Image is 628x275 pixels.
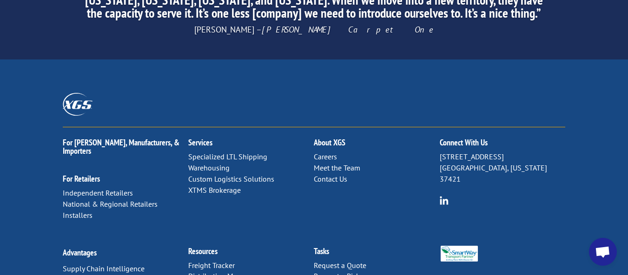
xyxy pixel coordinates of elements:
a: XTMS Brokerage [188,185,241,195]
h2: Tasks [314,247,439,260]
a: For Retailers [63,173,100,184]
a: Advantages [63,247,97,258]
span: [PERSON_NAME] – [194,24,434,35]
a: Specialized LTL Shipping [188,152,267,161]
a: Resources [188,246,218,256]
a: Freight Tracker [188,261,235,270]
h2: Connect With Us [440,138,565,151]
a: Contact Us [314,174,347,183]
a: Independent Retailers [63,188,133,197]
a: Supply Chain Intelligence [63,264,145,273]
a: Careers [314,152,337,161]
a: Request a Quote [314,261,366,270]
a: About XGS [314,137,345,148]
a: Installers [63,210,93,220]
a: Services [188,137,212,148]
img: Smartway_Logo [440,246,479,262]
img: group-6 [440,196,449,205]
a: Warehousing [188,163,230,172]
img: XGS_Logos_ALL_2024_All_White [63,93,93,116]
a: For [PERSON_NAME], Manufacturers, & Importers [63,137,179,156]
a: Meet the Team [314,163,360,172]
a: Custom Logistics Solutions [188,174,274,183]
p: [STREET_ADDRESS] [GEOGRAPHIC_DATA], [US_STATE] 37421 [440,151,565,184]
a: National & Regional Retailers [63,199,158,209]
div: Open chat [589,238,617,266]
em: [PERSON_NAME] Carpet One [262,24,434,35]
